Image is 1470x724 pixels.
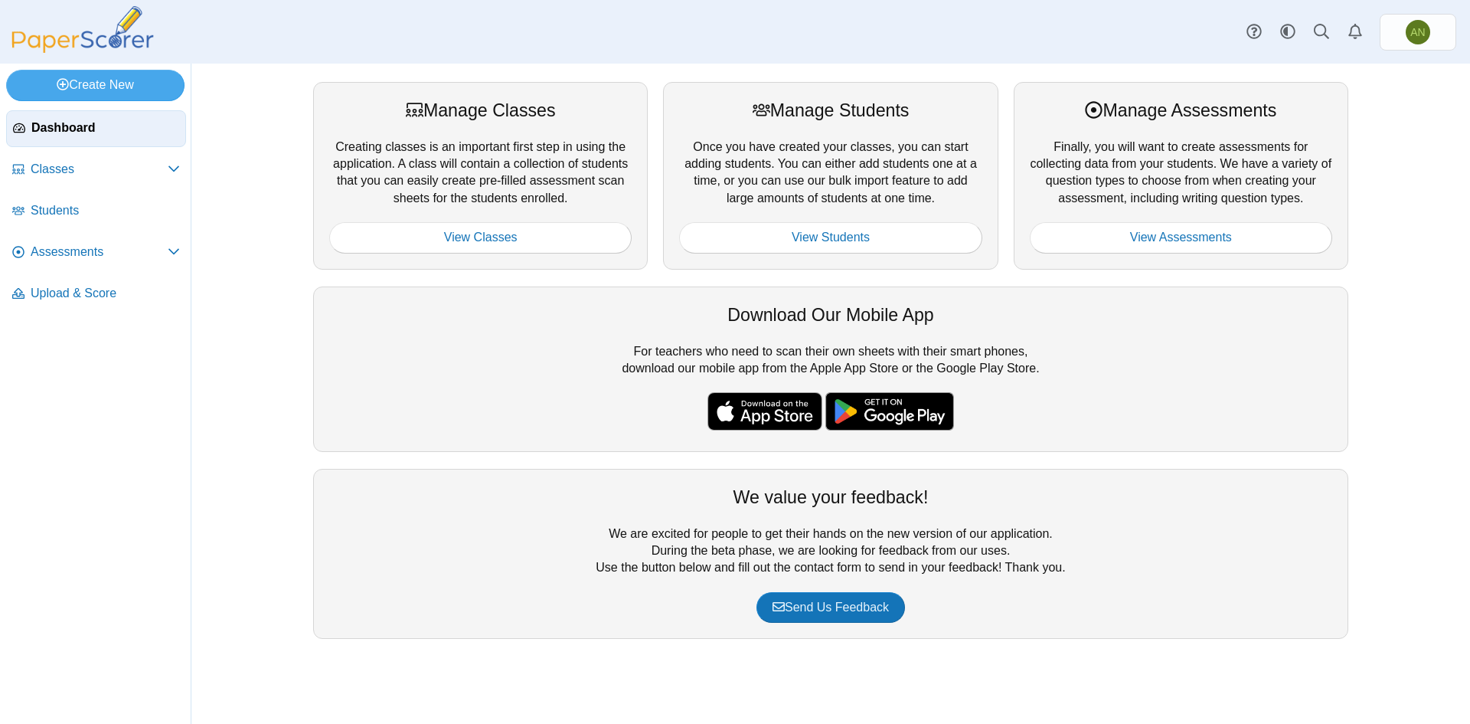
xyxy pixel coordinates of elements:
[313,469,1348,639] div: We are excited for people to get their hands on the new version of our application. During the be...
[1410,27,1425,38] span: Abby Nance
[1406,20,1430,44] span: Abby Nance
[1030,222,1332,253] a: View Assessments
[31,120,179,136] span: Dashboard
[6,110,186,147] a: Dashboard
[313,287,1348,452] div: For teachers who need to scan their own sheets with their smart phones, download our mobile app f...
[6,193,186,230] a: Students
[1338,15,1372,49] a: Alerts
[663,82,998,269] div: Once you have created your classes, you can start adding students. You can either add students on...
[329,485,1332,509] div: We value your feedback!
[1380,14,1456,51] a: Abby Nance
[31,202,180,219] span: Students
[707,392,822,431] img: apple-store-badge.svg
[313,82,648,269] div: Creating classes is an important first step in using the application. A class will contain a coll...
[6,152,186,188] a: Classes
[1014,82,1348,269] div: Finally, you will want to create assessments for collecting data from your students. We have a va...
[329,98,632,123] div: Manage Classes
[1030,98,1332,123] div: Manage Assessments
[773,601,889,614] span: Send Us Feedback
[329,222,632,253] a: View Classes
[756,592,905,623] a: Send Us Feedback
[6,234,186,271] a: Assessments
[825,392,954,431] img: google-play-badge.png
[6,42,159,55] a: PaperScorer
[679,222,982,253] a: View Students
[31,161,168,178] span: Classes
[31,244,168,260] span: Assessments
[31,285,180,302] span: Upload & Score
[6,276,186,313] a: Upload & Score
[329,303,1332,327] div: Download Our Mobile App
[679,98,982,123] div: Manage Students
[6,70,185,100] a: Create New
[6,6,159,53] img: PaperScorer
